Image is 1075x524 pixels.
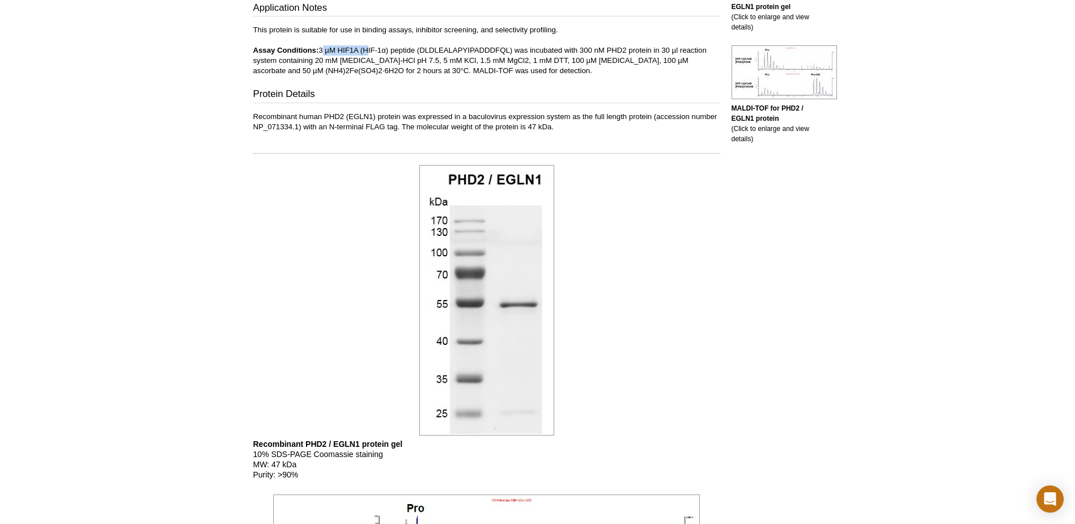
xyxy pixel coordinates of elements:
[253,87,720,103] h3: Protein Details
[253,112,720,132] p: Recombinant human PHD2 (EGLN1) protein was expressed in a baculovirus expression system as the fu...
[253,440,403,449] b: Recombinant PHD2 / EGLN1 protein gel
[253,46,319,54] b: Assay Conditions:
[253,439,720,480] p: 10% SDS-PAGE Coomassie staining MW: 47 kDa Purity: >90%
[253,1,720,17] h3: Application Notes
[419,165,554,436] img: Recombinant PHD2 / EGLN1 protein gel
[732,45,837,99] img: MALDI-TOF for PHD2 / EGLN1 protein
[253,25,720,76] p: This protein is suitable for use in binding assays, inhibitor screening, and selectivity profilin...
[732,104,804,122] b: MALDI-TOF for PHD2 / EGLN1 protein
[1036,485,1064,513] div: Open Intercom Messenger
[732,103,822,144] p: (Click to enlarge and view details)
